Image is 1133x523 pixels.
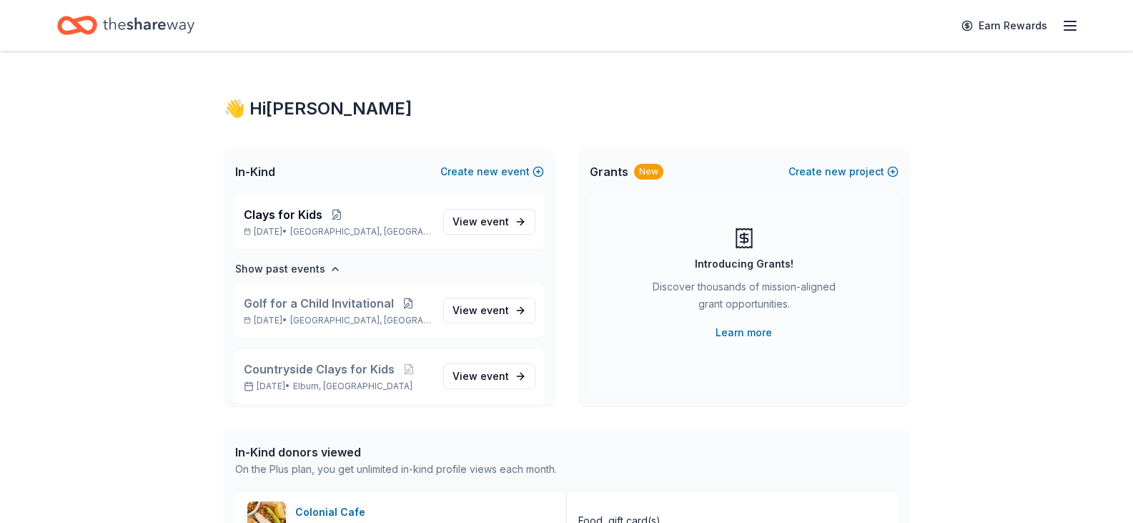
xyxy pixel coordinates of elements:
span: new [825,163,846,180]
p: [DATE] • [244,381,432,392]
div: In-Kind donors viewed [235,444,557,461]
div: Discover thousands of mission-aligned grant opportunities. [647,278,841,318]
span: new [477,163,498,180]
div: On the Plus plan, you get unlimited in-kind profile views each month. [235,461,557,478]
span: View [452,368,509,385]
button: Createnewevent [440,163,544,180]
span: Grants [590,163,628,180]
span: [GEOGRAPHIC_DATA], [GEOGRAPHIC_DATA] [290,315,431,326]
p: [DATE] • [244,315,432,326]
div: Introducing Grants! [695,255,793,273]
a: View event [443,209,535,235]
button: Show past events [235,260,341,278]
span: event [480,370,509,382]
span: View [452,302,509,319]
div: 👋 Hi [PERSON_NAME] [224,97,910,120]
span: Countryside Clays for Kids [244,361,395,378]
a: View event [443,298,535,323]
span: event [480,215,509,228]
span: Golf for a Child Invitational [244,295,394,312]
div: Colonial Cafe [295,504,371,521]
button: Createnewproject [788,163,899,180]
span: Elburn, [GEOGRAPHIC_DATA] [293,381,412,392]
h4: Show past events [235,260,325,278]
a: View event [443,363,535,389]
div: New [634,164,663,180]
a: Earn Rewards [953,13,1056,39]
span: event [480,304,509,316]
a: Learn more [716,324,772,341]
span: [GEOGRAPHIC_DATA], [GEOGRAPHIC_DATA] [290,226,431,238]
p: [DATE] • [244,226,432,238]
span: View [452,213,509,230]
a: Home [57,9,194,42]
span: In-Kind [235,163,275,180]
span: Clays for Kids [244,206,322,223]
